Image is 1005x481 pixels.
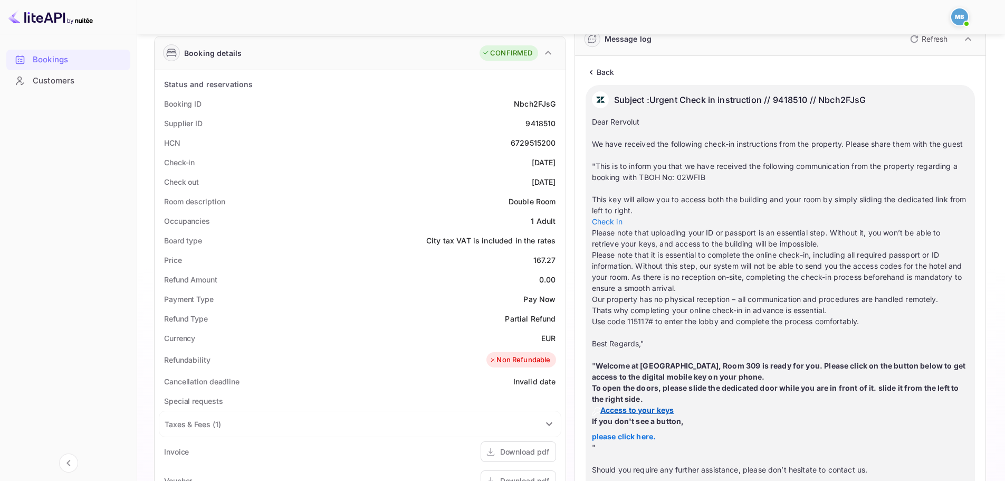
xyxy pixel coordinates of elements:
[532,157,556,168] div: [DATE]
[592,383,959,403] strong: To open the doors, please slide the dedicated door while you are in front of it. slide it from th...
[164,333,195,344] div: Currency
[164,354,210,365] div: Refundability
[6,71,130,90] a: Customers
[592,194,969,216] td: This key will allow you to access both the building and your room by simply sliding the dedicated...
[597,67,615,78] p: Back
[592,227,969,249] td: Please note that uploading your ID or passport is an essential step. Without it, you won’t be abl...
[33,75,125,87] div: Customers
[164,376,240,387] div: Cancellation deadline
[605,33,652,44] div: Message log
[592,217,623,226] a: Check in
[59,454,78,473] button: Collapse navigation
[592,432,656,441] a: please click here.
[541,333,556,344] div: EUR
[482,48,532,59] div: CONFIRMED
[165,419,221,430] div: Taxes & Fees ( 1 )
[164,395,223,407] div: Special requests
[164,446,189,457] div: Invoice
[592,361,966,381] strong: Welcome at [GEOGRAPHIC_DATA], Room 309 is ready for you. Please click on the button below to get ...
[33,54,125,66] div: Bookings
[514,98,556,109] div: Nbch2FJsG
[592,417,684,426] strong: If you don't see a button,
[426,235,556,246] div: City tax VAT is included in the rates
[523,294,556,305] div: Pay Now
[164,254,182,266] div: Price
[539,274,556,285] div: 0.00
[511,137,556,148] div: 6729515200
[164,313,208,324] div: Refund Type
[533,254,556,266] div: 167.27
[164,157,195,168] div: Check-in
[159,411,561,437] div: Taxes & Fees (1)
[6,50,130,70] div: Bookings
[513,376,556,387] div: Invalid date
[505,313,556,324] div: Partial Refund
[531,215,556,227] div: 1 Adult
[592,407,600,416] img: button_icon
[164,79,253,90] div: Status and reservations
[489,355,550,365] div: Non Refundable
[922,33,947,44] p: Refresh
[164,235,202,246] div: Board type
[184,48,242,59] div: Booking details
[164,98,202,109] div: Booking ID
[164,118,203,129] div: Supplier ID
[592,405,674,414] a: button_iconAccess to your keys
[532,176,556,187] div: [DATE]
[164,274,217,285] div: Refund Amount
[164,196,225,207] div: Room description
[592,405,674,414] strong: Access to your keys
[6,50,130,69] a: Bookings
[614,91,866,108] p: Subject : Urgent Check in instruction // 9418510 // Nbch2FJsG
[6,71,130,91] div: Customers
[904,31,952,48] button: Refresh
[951,8,968,25] img: Mohcine Belkhir
[164,294,214,305] div: Payment Type
[500,446,549,457] div: Download pdf
[509,196,556,207] div: Double Room
[8,8,93,25] img: LiteAPI logo
[164,215,210,227] div: Occupancies
[164,176,199,187] div: Check out
[525,118,556,129] div: 9418510
[592,91,609,108] img: AwvSTEc2VUhQAAAAAElFTkSuQmCC
[164,137,180,148] div: HCN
